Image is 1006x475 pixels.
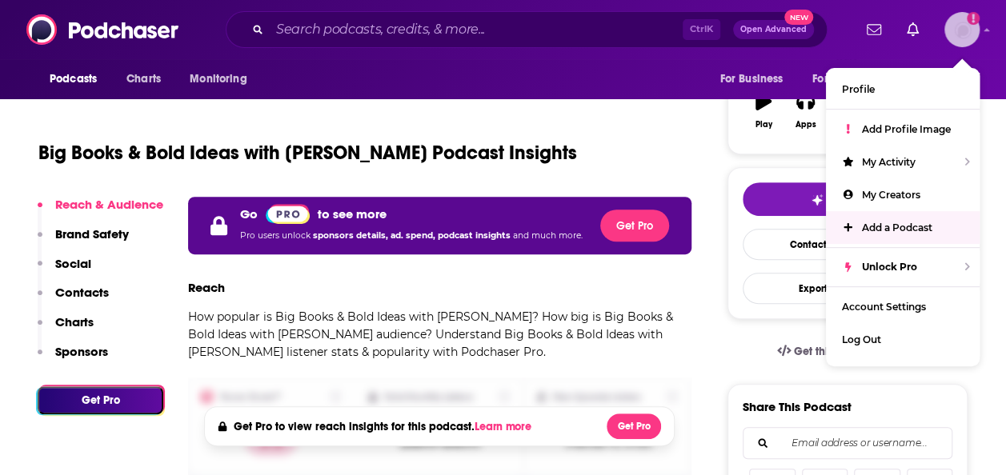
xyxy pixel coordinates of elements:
button: Get Pro [607,413,661,439]
span: Add Profile Image [862,123,951,135]
img: Podchaser - Follow, Share and Rate Podcasts [26,14,180,45]
button: open menu [802,64,912,94]
button: Charts [38,314,94,344]
span: For Podcasters [812,68,889,90]
p: How popular is Big Books & Bold Ideas with [PERSON_NAME]? How big is Big Books & Bold Ideas with ... [188,308,691,361]
a: Show notifications dropdown [860,16,888,43]
button: Sponsors [38,344,108,373]
span: Unlock Pro [862,261,917,273]
p: Contacts [55,285,109,300]
a: Contact This Podcast [743,229,952,260]
button: open menu [38,64,118,94]
input: Email address or username... [756,428,939,458]
p: Sponsors [55,344,108,359]
p: Charts [55,314,94,329]
button: open menu [178,64,267,94]
a: Show notifications dropdown [900,16,925,43]
span: Ctrl K [683,19,720,40]
button: Get Pro [38,386,163,414]
p: Brand Safety [55,226,129,241]
ul: Show profile menu [826,68,980,366]
span: My Creators [862,189,920,201]
button: Learn more [475,421,535,433]
span: Charts [126,68,161,90]
div: Apps [796,120,816,130]
a: Get this podcast via API [764,332,931,371]
button: Show profile menu [944,12,980,47]
a: Add Profile Image [826,113,980,146]
span: Monitoring [190,68,246,90]
p: Go [240,206,258,222]
span: New [784,10,813,25]
span: Log Out [842,333,881,345]
a: My Creators [826,178,980,211]
img: Podchaser Pro [266,204,310,224]
button: open menu [909,64,968,94]
button: tell me why sparkleTell Me Why [743,182,952,216]
svg: Add a profile image [967,12,980,25]
span: Account Settings [842,301,926,313]
span: Logged in as phersey [944,12,980,47]
p: Reach & Audience [55,197,163,212]
span: Podcasts [50,68,97,90]
button: Open AdvancedNew [733,20,814,39]
button: Apps [784,82,826,139]
button: open menu [708,64,803,94]
h3: Reach [188,280,225,295]
span: sponsors details, ad. spend, podcast insights [313,230,513,241]
img: tell me why sparkle [811,194,824,206]
button: Export One-Sheet [743,273,952,304]
button: Brand Safety [38,226,129,256]
a: Pro website [266,203,310,224]
a: Profile [826,73,980,106]
button: Play [743,82,784,139]
h4: Get Pro to view reach insights for this podcast. [234,420,535,433]
p: Pro users unlock and much more. [240,224,583,248]
span: For Business [719,68,783,90]
h1: Big Books & Bold Ideas with [PERSON_NAME] Podcast Insights [38,141,577,165]
button: Social [38,256,91,285]
a: Account Settings [826,290,980,323]
button: Reach & Audience [38,197,163,226]
span: Profile [842,83,875,95]
input: Search podcasts, credits, & more... [270,17,683,42]
p: to see more [318,206,387,222]
span: Add a Podcast [862,222,932,234]
span: Get this podcast via API [794,345,918,358]
button: Get Pro [600,210,669,241]
span: Open Advanced [740,26,807,34]
img: User Profile [944,12,980,47]
button: Contacts [38,285,109,314]
span: My Activity [862,156,916,168]
p: Social [55,256,91,271]
div: Play [756,120,772,130]
a: Charts [116,64,170,94]
div: Search followers [743,427,952,459]
a: Add a Podcast [826,211,980,244]
h3: Share This Podcast [743,399,852,414]
div: Search podcasts, credits, & more... [226,11,828,48]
